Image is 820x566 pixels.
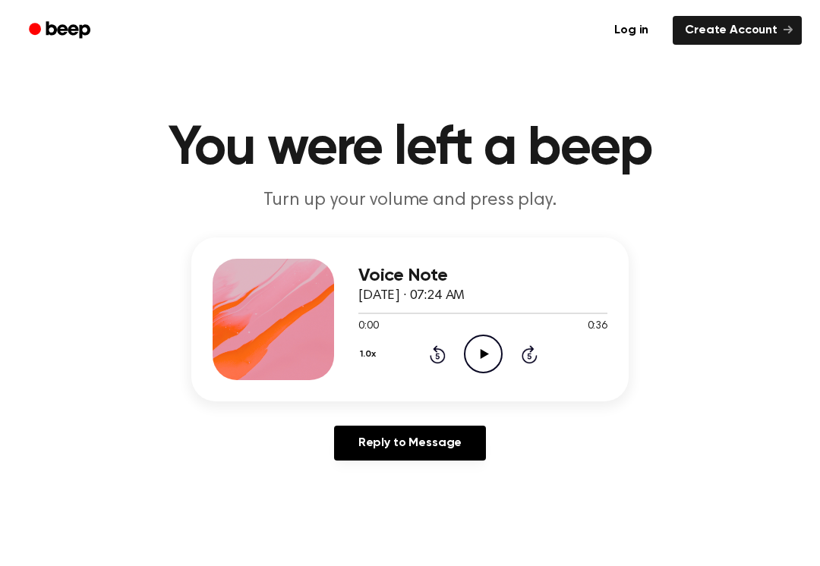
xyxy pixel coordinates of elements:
[673,16,802,45] a: Create Account
[358,319,378,335] span: 0:00
[599,13,664,48] a: Log in
[334,426,486,461] a: Reply to Message
[18,16,104,46] a: Beep
[358,341,381,367] button: 1.0x
[118,188,702,213] p: Turn up your volume and press play.
[588,319,607,335] span: 0:36
[21,121,799,176] h1: You were left a beep
[358,266,607,286] h3: Voice Note
[358,289,465,303] span: [DATE] · 07:24 AM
